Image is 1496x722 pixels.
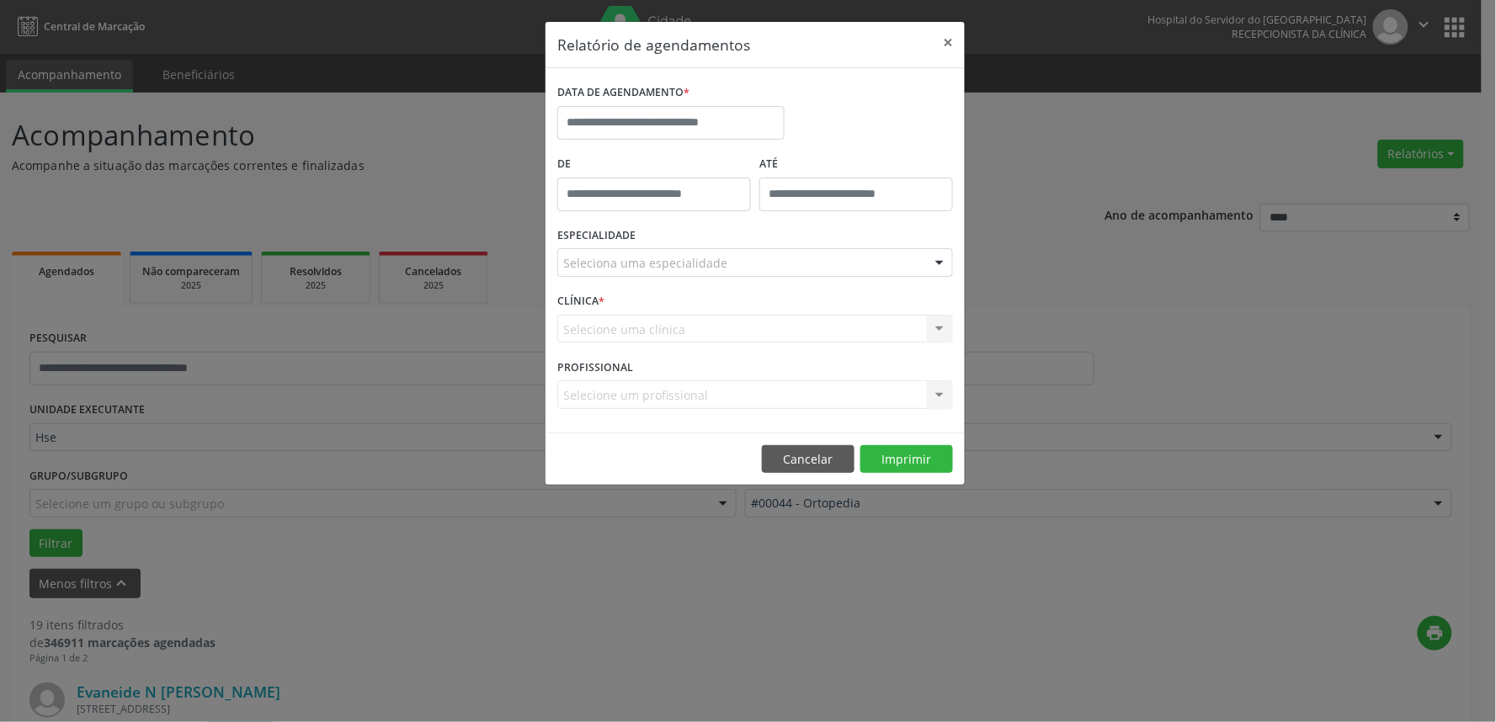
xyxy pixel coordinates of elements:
[931,22,965,63] button: Close
[557,80,689,106] label: DATA DE AGENDAMENTO
[557,289,604,315] label: CLÍNICA
[762,445,854,474] button: Cancelar
[759,151,953,178] label: ATÉ
[557,34,750,56] h5: Relatório de agendamentos
[860,445,953,474] button: Imprimir
[557,151,751,178] label: De
[563,254,727,272] span: Seleciona uma especialidade
[557,223,636,249] label: ESPECIALIDADE
[557,354,633,380] label: PROFISSIONAL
